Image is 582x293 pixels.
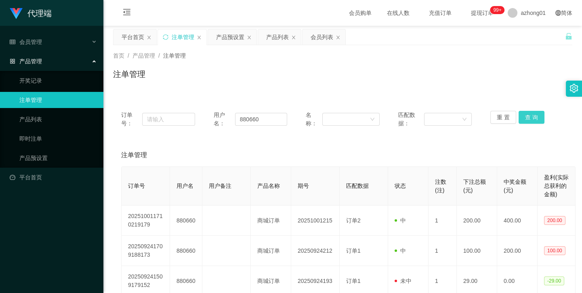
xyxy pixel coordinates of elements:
[457,236,497,266] td: 100.00
[395,247,406,254] span: 中
[10,10,52,16] a: 代理端
[462,117,467,123] i: 图标: down
[142,113,195,126] input: 请输入
[298,183,309,189] span: 期号
[398,111,424,128] span: 匹配数据：
[497,206,538,236] td: 400.00
[170,206,202,236] td: 880660
[122,29,144,45] div: 平台首页
[147,35,151,40] i: 图标: close
[569,84,578,93] i: 图标: setting
[257,183,280,189] span: 产品名称
[216,29,244,45] div: 产品预设置
[306,111,322,128] span: 名称：
[122,206,170,236] td: 202510011710219179
[251,206,291,236] td: 商城订单
[435,179,446,193] span: 注数(注)
[504,179,526,193] span: 中奖金额(元)
[395,278,412,284] span: 未中
[19,111,97,127] a: 产品列表
[10,169,97,185] a: 图标: dashboard平台首页
[10,8,23,19] img: logo.9652507e.png
[346,183,369,189] span: 匹配数据
[197,35,202,40] i: 图标: close
[10,39,42,45] span: 会员管理
[113,52,124,59] span: 首页
[10,58,42,64] span: 产品管理
[113,0,141,26] i: 图标: menu-fold
[311,29,333,45] div: 会员列表
[346,278,361,284] span: 订单1
[544,276,564,285] span: -29.00
[382,10,413,16] span: 在线人数
[497,236,538,266] td: 200.00
[128,52,129,59] span: /
[395,183,406,189] span: 状态
[466,10,497,16] span: 提现订单
[336,35,340,40] i: 图标: close
[457,206,497,236] td: 200.00
[209,183,231,189] span: 用户备注
[113,68,145,80] h1: 注单管理
[122,236,170,266] td: 202509241709188173
[490,6,504,14] sup: 1209
[19,92,97,108] a: 注单管理
[121,150,147,160] span: 注单管理
[170,236,202,266] td: 880660
[370,117,375,123] i: 图标: down
[429,236,457,266] td: 1
[424,10,455,16] span: 充值订单
[132,52,155,59] span: 产品管理
[544,246,565,255] span: 100.00
[163,52,186,59] span: 注单管理
[519,111,544,124] button: 查 询
[163,34,168,40] i: 图标: sync
[544,174,569,197] span: 盈利(实际总获利的金额)
[346,247,361,254] span: 订单1
[555,10,561,16] i: 图标: global
[19,150,97,166] a: 产品预设置
[395,217,406,224] span: 中
[235,113,288,126] input: 请输入
[565,33,572,40] i: 图标: unlock
[429,206,457,236] td: 1
[158,52,160,59] span: /
[128,183,145,189] span: 订单号
[10,39,15,45] i: 图标: table
[490,111,516,124] button: 重 置
[19,131,97,147] a: 即时注单
[19,73,97,89] a: 开奖记录
[27,0,52,26] h1: 代理端
[172,29,194,45] div: 注单管理
[10,58,15,64] i: 图标: appstore-o
[251,236,291,266] td: 商城订单
[291,35,296,40] i: 图标: close
[266,29,289,45] div: 产品列表
[544,216,565,225] span: 200.00
[121,111,142,128] span: 订单号：
[214,111,235,128] span: 用户名：
[291,236,340,266] td: 20250924212
[291,206,340,236] td: 20251001215
[346,217,361,224] span: 订单2
[176,183,193,189] span: 用户名
[463,179,486,193] span: 下注总额(元)
[247,35,252,40] i: 图标: close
